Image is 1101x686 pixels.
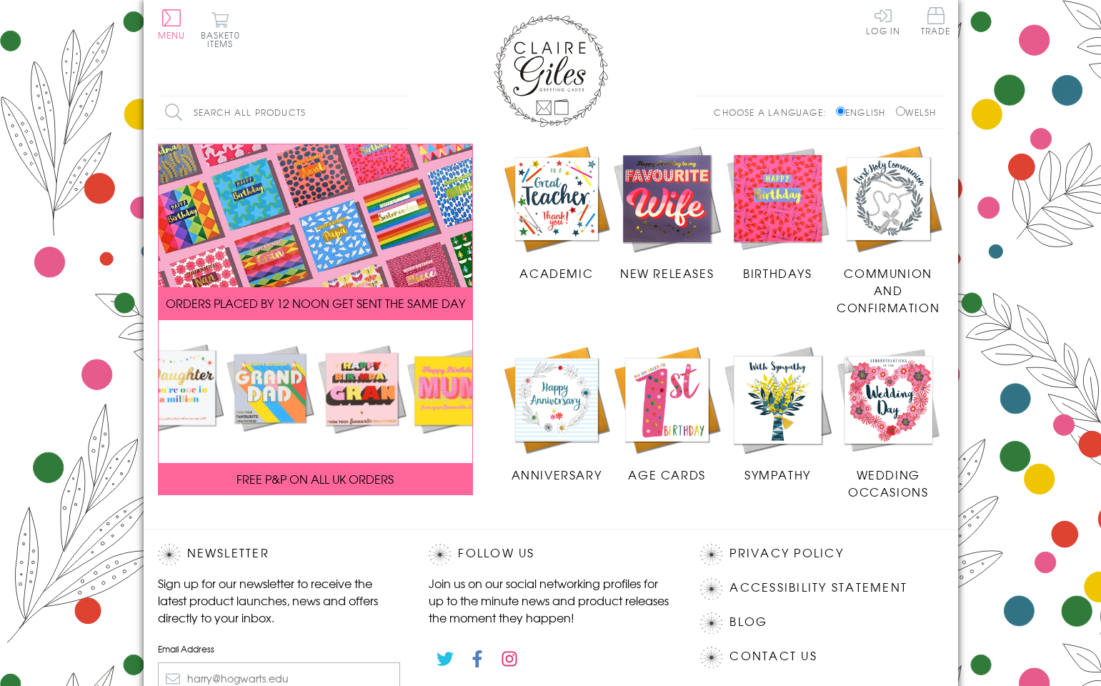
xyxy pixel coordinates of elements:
h2: Follow Us [429,544,672,565]
a: New Releases [612,144,722,282]
a: Anniversary [502,344,612,483]
a: Blog [729,612,767,632]
h2: Newsletter [158,544,401,565]
input: Search [394,96,408,129]
a: Accessibility Statement [729,578,907,597]
p: Choose a language: [714,106,833,119]
span: New Releases [620,264,714,282]
span: Age Cards [628,466,705,483]
span: Menu [158,29,186,41]
p: Sign up for our newsletter to receive the latest product launches, news and offers directly to yo... [158,575,401,626]
a: Privacy Policy [729,544,843,563]
input: Welsh [896,106,905,116]
span: Wedding Occasions [848,466,928,500]
span: FREE P&P ON ALL UK ORDERS [236,470,394,487]
a: Wedding Occasions [833,344,944,500]
button: Basket0 items [201,11,240,48]
label: Welsh [896,106,937,119]
a: Academic [502,144,612,282]
a: Communion and Confirmation [833,144,944,317]
label: English [836,106,892,119]
span: Birthdays [743,264,812,282]
img: Claire Giles Greetings Cards [494,14,608,127]
a: Trade [921,7,951,38]
p: Join us on our social networking profiles for up to the minute news and product releases the mome... [429,575,672,626]
button: Menu [158,9,186,39]
a: Age Cards [612,344,722,483]
input: Search all products [158,96,408,129]
span: Academic [519,264,593,282]
span: Anniversary [512,466,602,483]
a: Sympathy [722,344,833,483]
span: Trade [921,7,951,35]
a: Birthdays [722,144,833,282]
a: Contact Us [729,647,817,666]
span: ORDERS PLACED BY 12 NOON GET SENT THE SAME DAY [166,294,465,312]
input: English [836,106,845,116]
a: Log In [866,7,900,35]
span: 0 items [207,29,240,50]
label: Email Address [158,642,401,655]
span: Communion and Confirmation [837,264,940,316]
span: Sympathy [744,466,811,483]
